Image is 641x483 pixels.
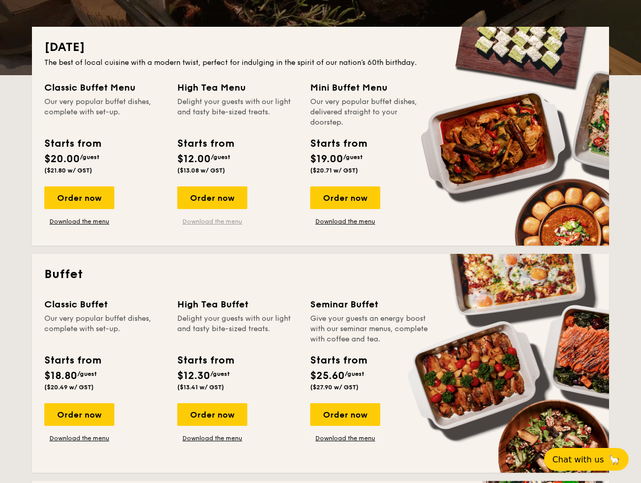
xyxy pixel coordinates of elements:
[343,153,363,161] span: /guest
[44,136,100,151] div: Starts from
[310,370,345,382] span: $25.60
[608,454,620,465] span: 🦙
[310,97,431,128] div: Our very popular buffet dishes, delivered straight to your doorstep.
[44,434,114,442] a: Download the menu
[177,217,247,226] a: Download the menu
[80,153,99,161] span: /guest
[310,384,359,391] span: ($27.90 w/ GST)
[211,153,230,161] span: /guest
[44,58,597,68] div: The best of local cuisine with a modern twist, perfect for indulging in the spirit of our nation’...
[177,80,298,95] div: High Tea Menu
[177,136,233,151] div: Starts from
[44,217,114,226] a: Download the menu
[552,455,604,464] span: Chat with us
[310,403,380,426] div: Order now
[177,353,233,368] div: Starts from
[177,153,211,165] span: $12.00
[44,39,597,56] h2: [DATE]
[44,370,77,382] span: $18.80
[544,448,629,471] button: Chat with us🦙
[177,167,225,174] span: ($13.08 w/ GST)
[177,370,210,382] span: $12.30
[44,266,597,283] h2: Buffet
[44,186,114,209] div: Order now
[44,153,80,165] span: $20.00
[310,217,380,226] a: Download the menu
[77,370,97,377] span: /guest
[177,186,247,209] div: Order now
[44,80,165,95] div: Classic Buffet Menu
[44,384,94,391] span: ($20.49 w/ GST)
[44,314,165,344] div: Our very popular buffet dishes, complete with set-up.
[44,297,165,312] div: Classic Buffet
[177,314,298,344] div: Delight your guests with our light and tasty bite-sized treats.
[177,403,247,426] div: Order now
[44,403,114,426] div: Order now
[345,370,364,377] span: /guest
[44,353,100,368] div: Starts from
[177,434,247,442] a: Download the menu
[310,186,380,209] div: Order now
[177,97,298,128] div: Delight your guests with our light and tasty bite-sized treats.
[177,297,298,312] div: High Tea Buffet
[310,353,366,368] div: Starts from
[310,80,431,95] div: Mini Buffet Menu
[310,136,366,151] div: Starts from
[44,167,92,174] span: ($21.80 w/ GST)
[310,434,380,442] a: Download the menu
[310,297,431,312] div: Seminar Buffet
[210,370,230,377] span: /guest
[177,384,224,391] span: ($13.41 w/ GST)
[310,167,358,174] span: ($20.71 w/ GST)
[44,97,165,128] div: Our very popular buffet dishes, complete with set-up.
[310,314,431,344] div: Give your guests an energy boost with our seminar menus, complete with coffee and tea.
[310,153,343,165] span: $19.00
